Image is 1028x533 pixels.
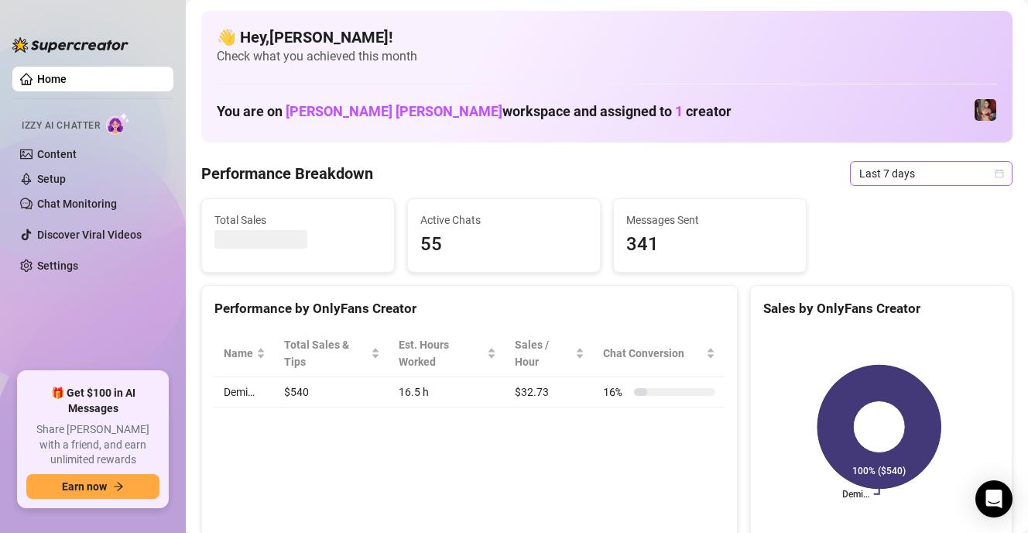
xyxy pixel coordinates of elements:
span: Earn now [62,480,107,493]
span: Active Chats [420,211,588,229]
th: Sales / Hour [505,330,594,377]
span: 16 % [603,383,628,401]
td: 16.5 h [389,377,505,407]
h4: Performance Breakdown [201,163,373,184]
a: Content [37,148,77,160]
span: Share [PERSON_NAME] with a friend, and earn unlimited rewards [26,422,159,468]
button: Earn nowarrow-right [26,474,159,499]
td: $540 [275,377,389,407]
span: 1 [675,103,683,119]
a: Chat Monitoring [37,198,117,210]
a: Home [37,73,67,85]
span: Total Sales [214,211,382,229]
span: Izzy AI Chatter [22,119,100,133]
span: arrow-right [113,481,124,492]
span: calendar [995,169,1004,178]
div: Sales by OnlyFans Creator [763,298,999,319]
h4: 👋 Hey, [PERSON_NAME] ! [217,26,997,48]
div: Est. Hours Worked [399,336,484,370]
text: Demi… [842,489,869,500]
span: [PERSON_NAME] [PERSON_NAME] [286,103,502,119]
span: 🎁 Get $100 in AI Messages [26,386,159,416]
th: Name [214,330,275,377]
span: 55 [420,230,588,260]
div: Open Intercom Messenger [975,480,1013,518]
img: logo-BBDzfeDw.svg [12,37,128,53]
td: Demi… [214,377,275,407]
th: Total Sales & Tips [275,330,389,377]
span: Name [224,345,253,362]
a: Setup [37,173,66,185]
span: Chat Conversion [603,345,703,362]
span: Sales / Hour [515,336,572,370]
span: Check what you achieved this month [217,48,997,65]
a: Discover Viral Videos [37,229,142,241]
td: $32.73 [505,377,594,407]
span: Last 7 days [859,162,1003,185]
a: Settings [37,260,78,272]
span: 341 [626,230,793,260]
div: Performance by OnlyFans Creator [214,298,725,319]
img: Demi [975,99,996,121]
h1: You are on workspace and assigned to creator [217,103,732,120]
span: Messages Sent [626,211,793,229]
img: AI Chatter [106,112,130,135]
th: Chat Conversion [594,330,725,377]
span: Total Sales & Tips [284,336,368,370]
